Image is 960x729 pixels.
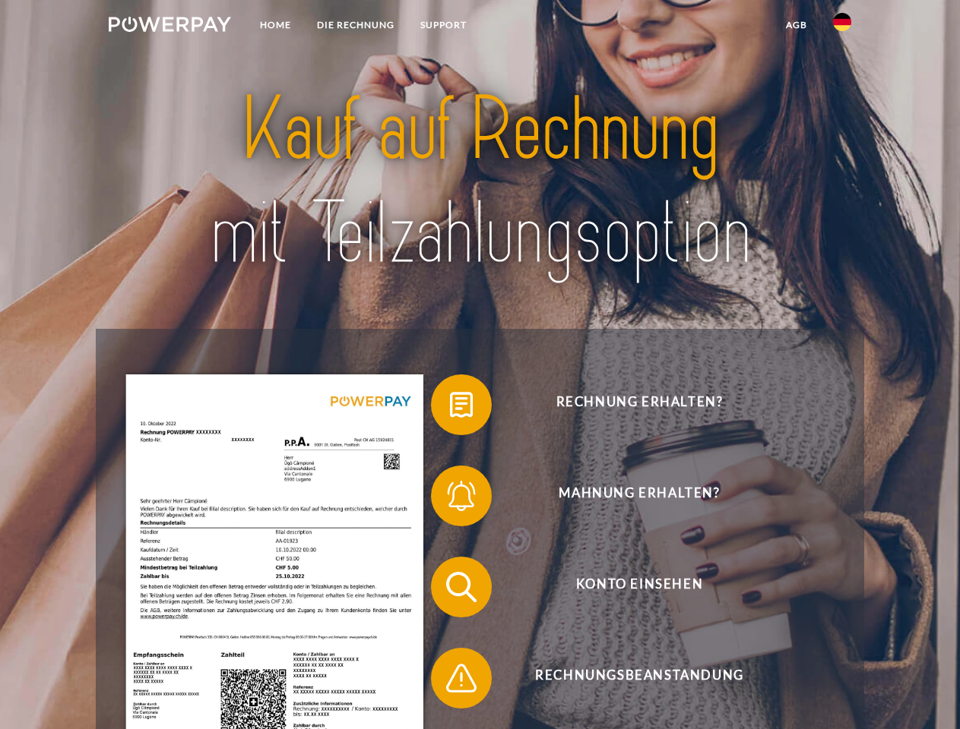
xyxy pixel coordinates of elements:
img: logo-powerpay-white.svg [109,17,231,32]
button: Rechnungsbeanstandung [431,648,826,708]
img: qb_search.svg [442,568,480,606]
img: de [833,13,851,31]
a: agb [773,11,820,39]
img: qb_bill.svg [442,386,480,424]
a: DIE RECHNUNG [304,11,407,39]
span: Rechnungsbeanstandung [453,648,825,708]
img: qb_warning.svg [442,659,480,697]
button: Mahnung erhalten? [431,465,826,526]
img: qb_bell.svg [442,477,480,515]
button: Konto einsehen [431,557,826,617]
a: SUPPORT [407,11,480,39]
img: title-powerpay_de.svg [145,73,815,291]
span: Mahnung erhalten? [453,465,825,526]
button: Rechnung erhalten? [431,374,826,435]
span: Konto einsehen [453,557,825,617]
a: Home [247,11,304,39]
span: Rechnung erhalten? [453,374,825,435]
